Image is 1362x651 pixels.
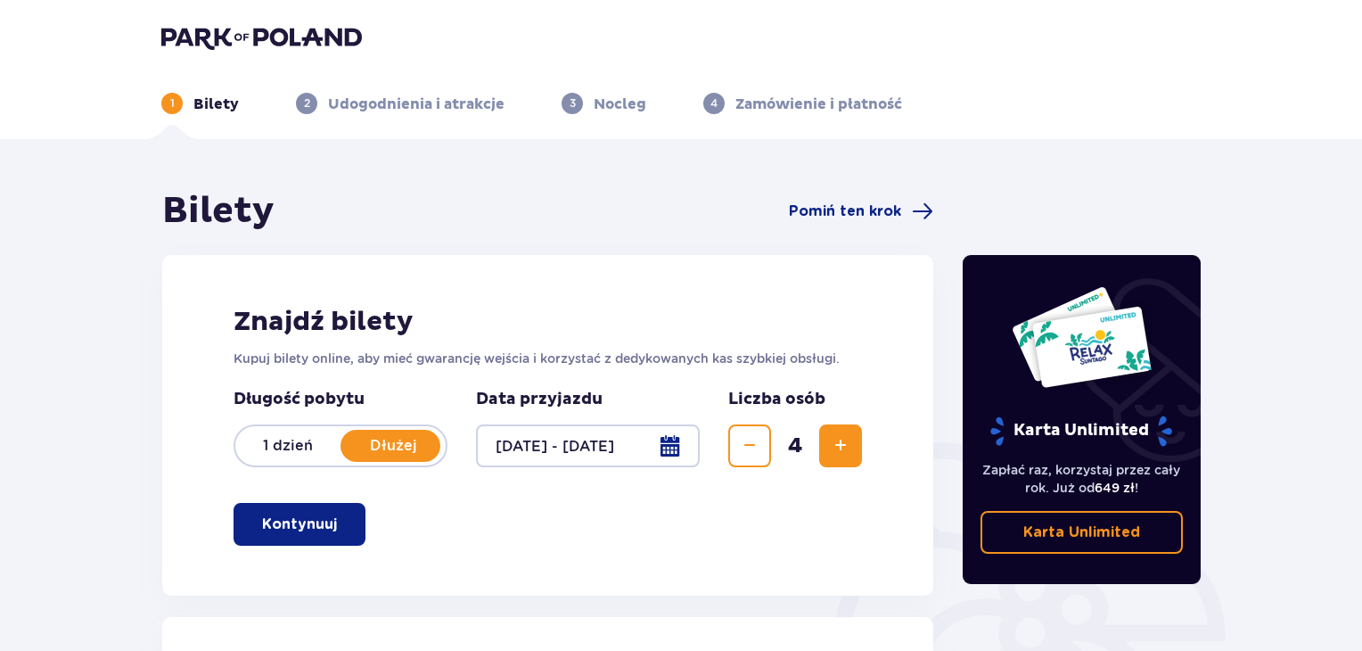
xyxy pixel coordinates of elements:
p: Bilety [193,95,239,114]
button: Zwiększ [819,424,862,467]
p: 1 dzień [235,436,340,456]
p: Liczba osób [728,389,825,410]
p: Zamówienie i płatność [735,95,902,114]
p: 4 [710,95,718,111]
h1: Bilety [162,189,275,234]
img: Dwie karty całoroczne do Suntago z napisem 'UNLIMITED RELAX', na białym tle z tropikalnymi liśćmi... [1011,285,1153,389]
button: Zmniejsz [728,424,771,467]
a: Karta Unlimited [980,511,1184,554]
span: Pomiń ten krok [789,202,901,221]
p: Karta Unlimited [1023,523,1140,542]
p: Karta Unlimited [989,416,1174,447]
p: Długość pobytu [234,389,447,410]
button: Kontynuuj [234,503,365,546]
p: 1 [170,95,175,111]
span: 649 zł [1095,481,1135,495]
div: 3Nocleg [562,93,646,114]
div: 2Udogodnienia i atrakcje [296,93,505,114]
span: 4 [775,433,816,459]
p: Kupuj bilety online, aby mieć gwarancję wejścia i korzystać z dedykowanych kas szybkiej obsługi. [234,350,862,367]
p: Nocleg [594,95,646,114]
div: 4Zamówienie i płatność [703,93,902,114]
img: Park of Poland logo [161,25,362,50]
h2: Znajdź bilety [234,305,862,339]
p: 2 [304,95,310,111]
div: 1Bilety [161,93,239,114]
p: Kontynuuj [262,515,337,534]
p: Data przyjazdu [476,389,603,410]
p: Udogodnienia i atrakcje [328,95,505,114]
p: Dłużej [340,436,446,456]
p: 3 [570,95,576,111]
p: Zapłać raz, korzystaj przez cały rok. Już od ! [980,461,1184,497]
a: Pomiń ten krok [789,201,933,222]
